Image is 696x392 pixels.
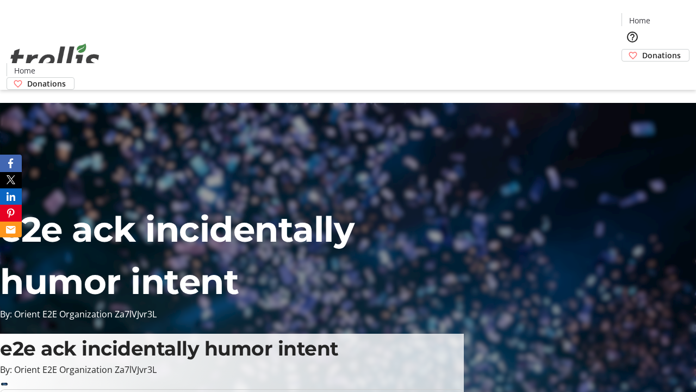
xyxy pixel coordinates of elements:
[642,50,681,61] span: Donations
[27,78,66,89] span: Donations
[622,49,689,62] a: Donations
[7,65,42,76] a: Home
[14,65,35,76] span: Home
[622,62,643,83] button: Cart
[629,15,650,26] span: Home
[622,26,643,48] button: Help
[7,32,103,86] img: Orient E2E Organization Za7lVJvr3L's Logo
[7,77,74,90] a: Donations
[622,15,657,26] a: Home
